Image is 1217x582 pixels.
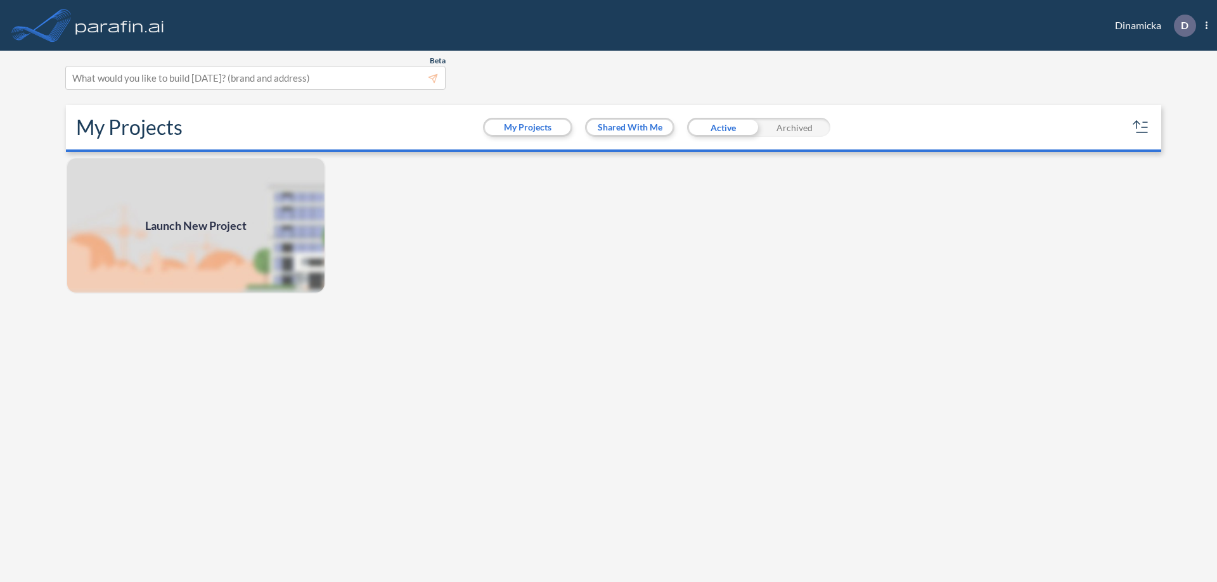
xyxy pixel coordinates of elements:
[485,120,570,135] button: My Projects
[759,118,830,137] div: Archived
[66,157,326,294] img: add
[430,56,446,66] span: Beta
[66,157,326,294] a: Launch New Project
[76,115,183,139] h2: My Projects
[73,13,167,38] img: logo
[145,217,247,234] span: Launch New Project
[1096,15,1207,37] div: Dinamicka
[687,118,759,137] div: Active
[1181,20,1188,31] p: D
[587,120,673,135] button: Shared With Me
[1131,117,1151,137] button: sort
